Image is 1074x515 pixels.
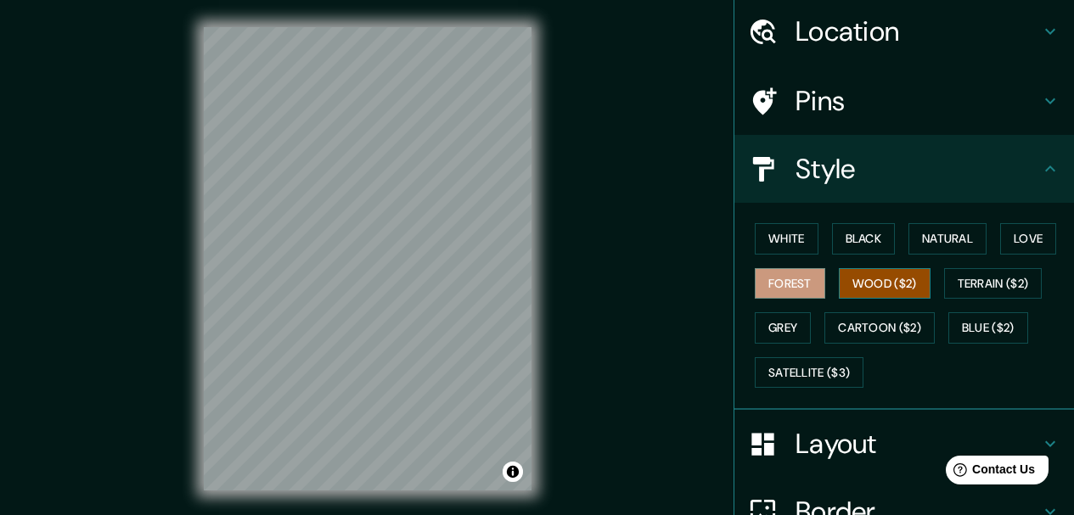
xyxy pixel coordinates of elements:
[755,268,825,299] button: Forest
[948,312,1028,344] button: Blue ($2)
[755,223,818,255] button: White
[204,27,531,490] canvas: Map
[734,67,1074,135] div: Pins
[923,449,1055,496] iframe: Help widget launcher
[824,312,935,344] button: Cartoon ($2)
[503,462,523,482] button: Toggle attribution
[755,357,863,389] button: Satellite ($3)
[734,135,1074,203] div: Style
[1000,223,1056,255] button: Love
[796,84,1040,118] h4: Pins
[796,152,1040,186] h4: Style
[944,268,1043,299] button: Terrain ($2)
[908,223,987,255] button: Natural
[796,427,1040,461] h4: Layout
[734,410,1074,478] div: Layout
[755,312,811,344] button: Grey
[839,268,931,299] button: Wood ($2)
[796,14,1040,48] h4: Location
[832,223,896,255] button: Black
